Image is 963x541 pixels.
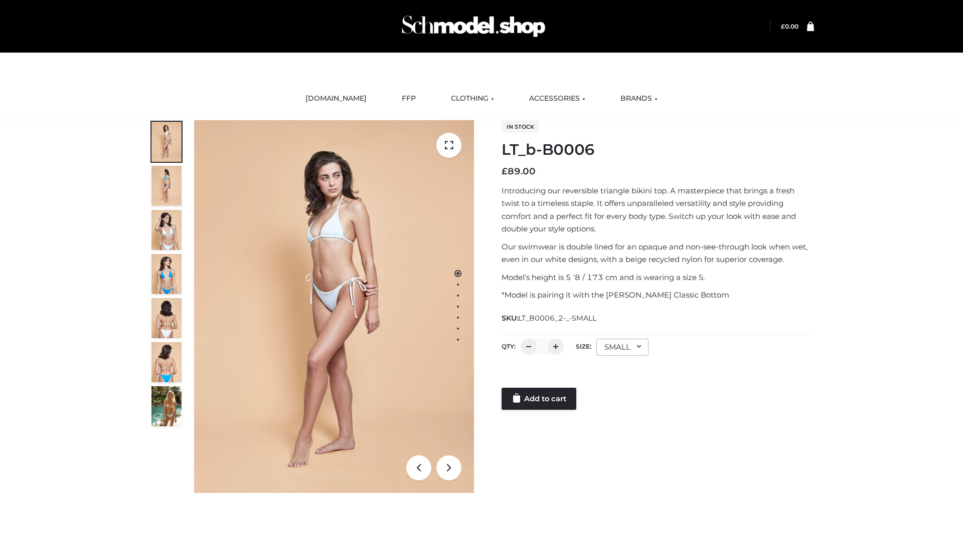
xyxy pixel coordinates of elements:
[502,166,508,177] span: £
[522,88,593,110] a: ACCESSORIES
[781,23,798,30] a: £0.00
[443,88,502,110] a: CLOTHING
[613,88,665,110] a: BRANDS
[502,388,576,410] a: Add to cart
[151,122,182,162] img: ArielClassicBikiniTop_CloudNine_AzureSky_OW114ECO_1-scaled.jpg
[151,166,182,206] img: ArielClassicBikiniTop_CloudNine_AzureSky_OW114ECO_2-scaled.jpg
[502,121,539,133] span: In stock
[194,120,474,493] img: ArielClassicBikiniTop_CloudNine_AzureSky_OW114ECO_1
[502,289,814,302] p: *Model is pairing it with the [PERSON_NAME] Classic Bottom
[502,166,536,177] bdi: 89.00
[576,343,591,350] label: Size:
[502,271,814,284] p: Model’s height is 5 ‘8 / 173 cm and is wearing a size S.
[151,298,182,338] img: ArielClassicBikiniTop_CloudNine_AzureSky_OW114ECO_7-scaled.jpg
[151,342,182,382] img: ArielClassicBikiniTop_CloudNine_AzureSky_OW114ECO_8-scaled.jpg
[502,312,597,324] span: SKU:
[781,23,785,30] span: £
[298,88,374,110] a: [DOMAIN_NAME]
[394,88,423,110] a: FFP
[518,314,596,323] span: LT_B0006_2-_-SMALL
[151,210,182,250] img: ArielClassicBikiniTop_CloudNine_AzureSky_OW114ECO_3-scaled.jpg
[502,240,814,266] p: Our swimwear is double lined for an opaque and non-see-through look when wet, even in our white d...
[502,141,814,159] h1: LT_b-B0006
[781,23,798,30] bdi: 0.00
[502,184,814,235] p: Introducing our reversible triangle bikini top. A masterpiece that brings a fresh twist to a time...
[151,386,182,426] img: Arieltop_CloudNine_AzureSky2.jpg
[398,7,549,46] img: Schmodel Admin 964
[596,339,649,356] div: SMALL
[151,254,182,294] img: ArielClassicBikiniTop_CloudNine_AzureSky_OW114ECO_4-scaled.jpg
[502,343,516,350] label: QTY:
